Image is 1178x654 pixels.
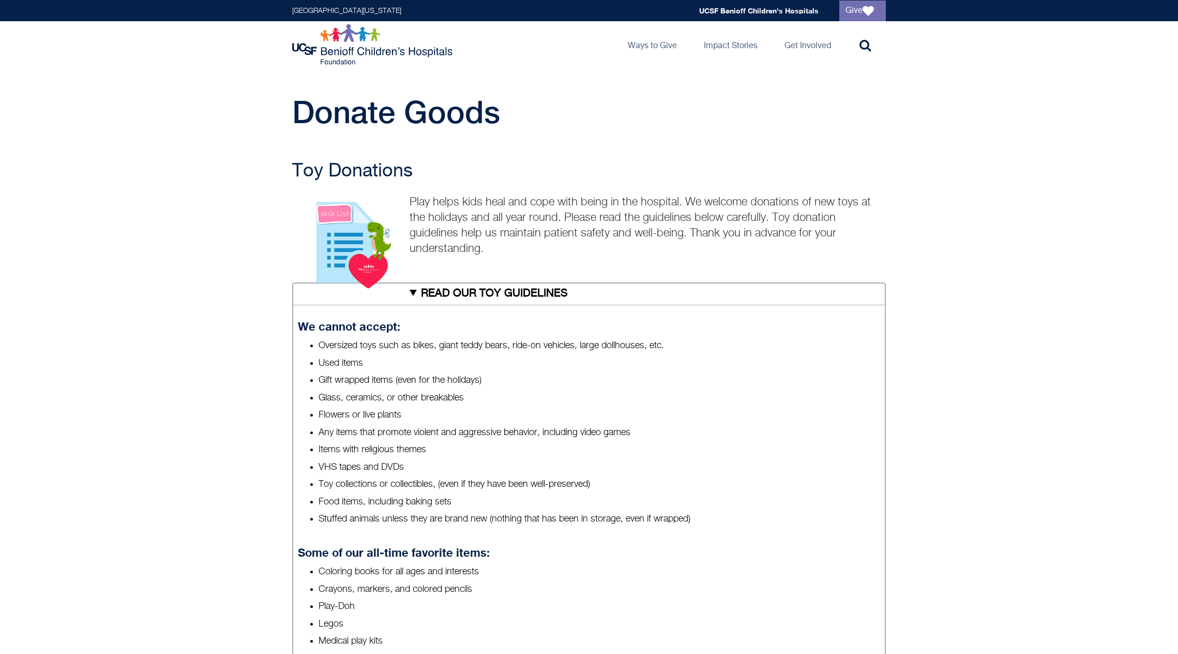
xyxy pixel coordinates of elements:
strong: Some of our all-time favorite items: [298,546,490,559]
li: Food items, including baking sets [319,496,881,509]
img: View our wish lists [292,191,404,290]
li: Gift wrapped items (even for the holidays) [319,374,881,387]
li: Legos [319,618,881,631]
li: Coloring books for all ages and interests [319,566,881,578]
li: Any items that promote violent and aggressive behavior, including video games [319,426,881,439]
li: Items with religious themes [319,443,881,456]
a: [GEOGRAPHIC_DATA][US_STATE] [292,7,401,14]
summary: READ OUR TOY GUIDELINES [292,283,886,305]
h2: Toy Donations [292,161,886,182]
a: Get Involved [776,21,839,68]
li: VHS tapes and DVDs [319,461,881,474]
li: Play-Doh [319,600,881,613]
a: UCSF Benioff Children's Hospitals [699,6,819,15]
span: Donate Goods [292,94,500,130]
li: Medical play kits [319,635,881,648]
img: Logo for UCSF Benioff Children's Hospitals Foundation [292,24,455,65]
li: Oversized toys such as bikes, giant teddy bears, ride-on vehicles, large dollhouses, etc. [319,339,881,352]
a: Ways to Give [620,21,685,68]
li: Toy collections or collectibles, (even if they have been well-preserved) [319,478,881,491]
li: Glass, ceramics, or other breakables [319,392,881,405]
li: Flowers or live plants [319,409,881,422]
a: Impact Stories [696,21,766,68]
a: Give [839,1,886,21]
li: Used items [319,357,881,370]
strong: We cannot accept: [298,320,400,333]
li: Crayons, markers, and colored pencils [319,583,881,596]
li: Stuffed animals unless they are brand new (nothing that has been in storage, even if wrapped) [319,513,881,526]
p: Play helps kids heal and cope with being in the hospital. We welcome donations of new toys at the... [292,195,886,257]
